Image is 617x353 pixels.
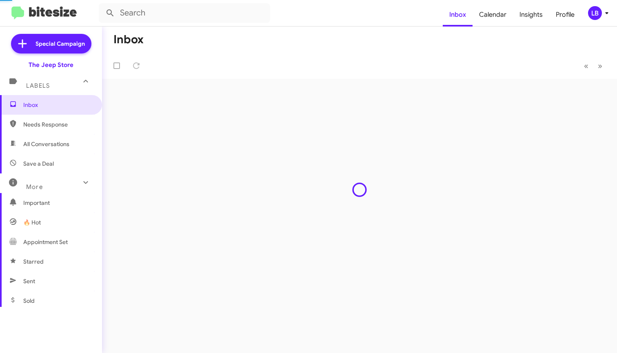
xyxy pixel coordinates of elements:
[11,34,91,53] a: Special Campaign
[99,3,270,23] input: Search
[513,3,549,27] a: Insights
[26,183,43,191] span: More
[29,61,73,69] div: The Jeep Store
[23,120,93,129] span: Needs Response
[443,3,473,27] a: Inbox
[23,238,68,246] span: Appointment Set
[23,160,54,168] span: Save a Deal
[579,58,607,74] nav: Page navigation example
[23,199,93,207] span: Important
[23,101,93,109] span: Inbox
[26,82,50,89] span: Labels
[23,297,35,305] span: Sold
[36,40,85,48] span: Special Campaign
[23,140,69,148] span: All Conversations
[584,61,588,71] span: «
[549,3,581,27] a: Profile
[113,33,144,46] h1: Inbox
[23,258,44,266] span: Starred
[473,3,513,27] a: Calendar
[23,277,35,285] span: Sent
[581,6,608,20] button: LB
[598,61,602,71] span: »
[23,218,41,226] span: 🔥 Hot
[593,58,607,74] button: Next
[588,6,602,20] div: LB
[579,58,593,74] button: Previous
